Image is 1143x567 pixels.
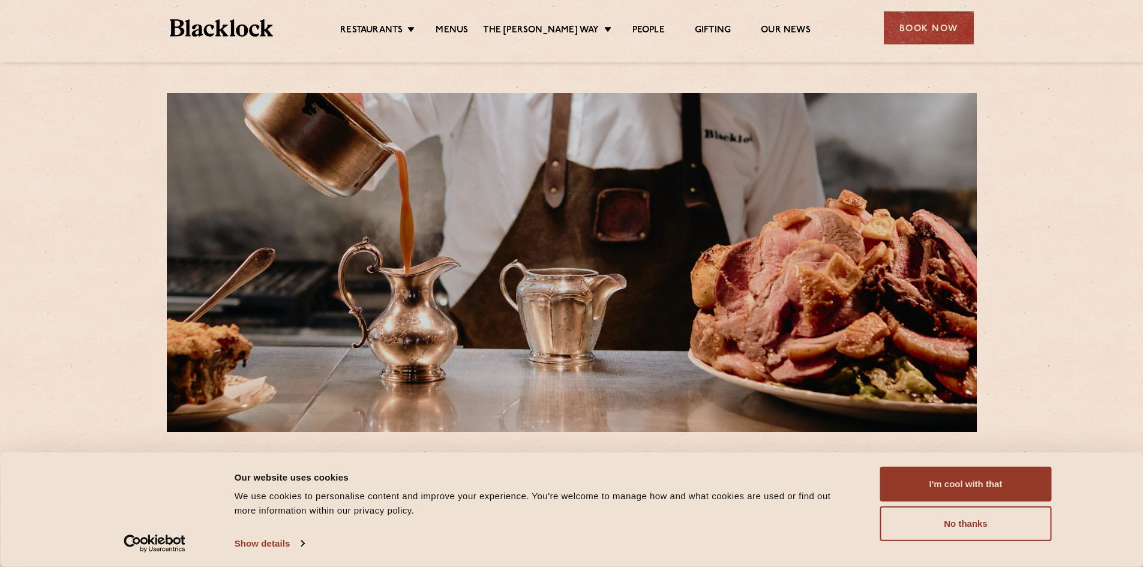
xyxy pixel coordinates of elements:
[235,470,853,484] div: Our website uses cookies
[632,25,665,38] a: People
[102,535,207,553] a: Usercentrics Cookiebot - opens in a new window
[695,25,731,38] a: Gifting
[436,25,468,38] a: Menus
[880,467,1052,502] button: I'm cool with that
[483,25,599,38] a: The [PERSON_NAME] Way
[235,535,304,553] a: Show details
[884,11,974,44] div: Book Now
[235,489,853,518] div: We use cookies to personalise content and improve your experience. You're welcome to manage how a...
[880,506,1052,541] button: No thanks
[761,25,811,38] a: Our News
[340,25,403,38] a: Restaurants
[170,19,274,37] img: BL_Textured_Logo-footer-cropped.svg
